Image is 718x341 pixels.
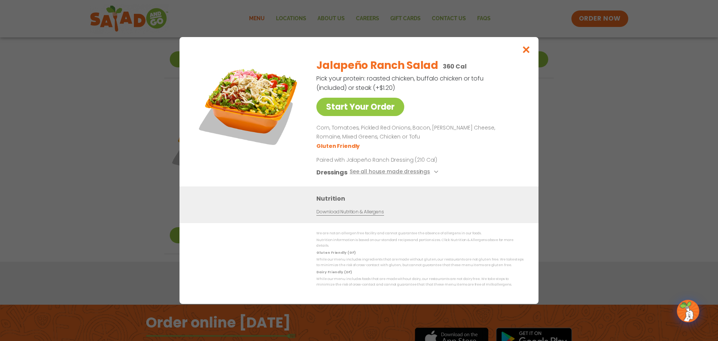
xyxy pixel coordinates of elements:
[316,194,527,203] h3: Nutrition
[316,270,352,274] strong: Dairy Friendly (DF)
[316,142,361,150] li: Gluten Friendly
[678,301,699,322] img: wpChatIcon
[196,52,301,157] img: Featured product photo for Jalapeño Ranch Salad
[316,257,524,268] p: While our menu includes ingredients that are made without gluten, our restaurants are not gluten ...
[316,231,524,236] p: We are not an allergen free facility and cannot guarantee the absence of allergens in our foods.
[514,37,538,62] button: Close modal
[316,74,485,92] p: Pick your protein: roasted chicken, buffalo chicken or tofu (included) or steak (+$1.20)
[316,250,355,255] strong: Gluten Friendly (GF)
[316,276,524,288] p: While our menu includes foods that are made without dairy, our restaurants are not dairy free. We...
[316,124,521,141] p: Corn, Tomatoes, Pickled Red Onions, Bacon, [PERSON_NAME] Cheese, Romaine, Mixed Greens, Chicken o...
[443,62,467,71] p: 360 Cal
[316,156,455,164] p: Paired with Jalapeño Ranch Dressing (210 Cal)
[316,168,347,177] h3: Dressings
[316,237,524,249] p: Nutrition information is based on our standard recipes and portion sizes. Click Nutrition & Aller...
[350,168,441,177] button: See all house made dressings
[316,58,438,73] h2: Jalapeño Ranch Salad
[316,98,404,116] a: Start Your Order
[316,208,384,216] a: Download Nutrition & Allergens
